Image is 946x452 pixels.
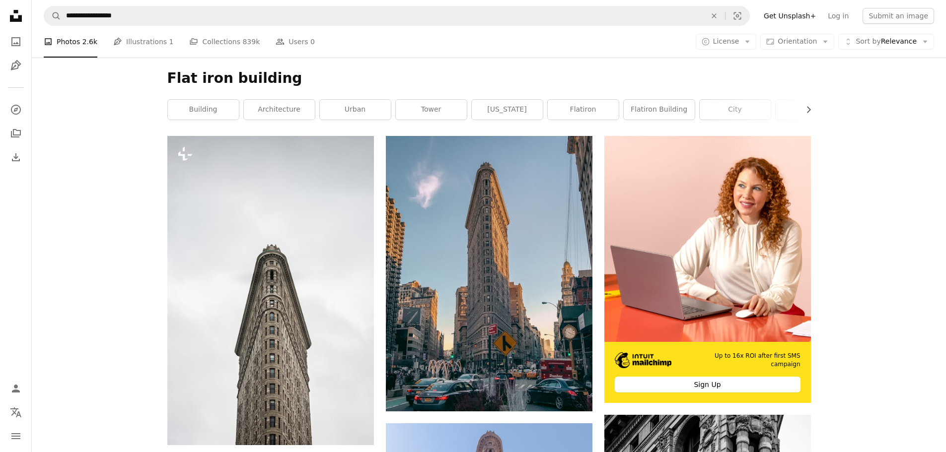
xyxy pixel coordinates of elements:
[6,379,26,398] a: Log in / Sign up
[713,37,739,45] span: License
[822,8,855,24] a: Log in
[242,36,260,47] span: 839k
[44,6,750,26] form: Find visuals sitewide
[778,37,817,45] span: Orientation
[615,352,672,368] img: file-1690386555781-336d1949dad1image
[703,6,725,25] button: Clear
[6,32,26,52] a: Photos
[760,34,834,50] button: Orientation
[6,100,26,120] a: Explore
[548,100,619,120] a: flatiron
[776,100,847,120] a: town
[6,56,26,75] a: Illustrations
[168,100,239,120] a: building
[6,124,26,143] a: Collections
[856,37,917,47] span: Relevance
[604,136,811,403] a: Up to 16x ROI after first SMS campaignSign Up
[758,8,822,24] a: Get Unsplash+
[386,269,592,278] a: cars on road between high rise buildings during daytime
[6,402,26,422] button: Language
[320,100,391,120] a: urban
[167,136,374,445] img: Front view of the Flatiron building in New York. Originally known as the Fuller Building, it was ...
[696,34,757,50] button: License
[44,6,61,25] button: Search Unsplash
[167,69,811,87] h1: Flat iron building
[624,100,695,120] a: flatiron building
[167,286,374,295] a: Front view of the Flatiron building in New York. Originally known as the Fuller Building, it was ...
[113,26,173,58] a: Illustrations 1
[615,377,800,392] div: Sign Up
[189,26,260,58] a: Collections 839k
[726,6,749,25] button: Visual search
[472,100,543,120] a: [US_STATE]
[856,37,880,45] span: Sort by
[310,36,315,47] span: 0
[604,136,811,342] img: file-1722962837469-d5d3a3dee0c7image
[700,100,771,120] a: city
[838,34,934,50] button: Sort byRelevance
[244,100,315,120] a: architecture
[386,136,592,411] img: cars on road between high rise buildings during daytime
[6,426,26,446] button: Menu
[863,8,934,24] button: Submit an image
[800,100,811,120] button: scroll list to the right
[276,26,315,58] a: Users 0
[396,100,467,120] a: tower
[686,352,800,369] span: Up to 16x ROI after first SMS campaign
[6,147,26,167] a: Download History
[169,36,174,47] span: 1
